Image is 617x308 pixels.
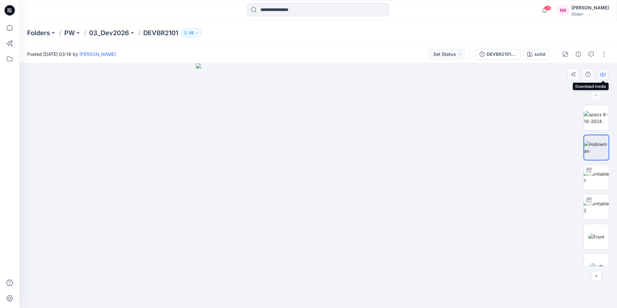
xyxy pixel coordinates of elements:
button: DEVBR2101 [DATE] [475,49,521,59]
div: [PERSON_NAME] [571,4,609,12]
a: [PERSON_NAME] [79,51,116,57]
div: DEVBR2101 9-18-2024 [487,51,516,58]
div: solid [534,51,545,58]
span: 26 [544,5,551,11]
img: Turntable 2 [584,200,609,214]
img: Hollowman [584,141,609,154]
img: Left [590,263,603,270]
img: specs 9-18-2024 [584,111,609,125]
img: Turntable 1 [584,170,609,184]
a: PW [64,28,75,37]
p: 35 [189,29,194,36]
button: solid [523,49,550,59]
a: 03_Dev2026 [89,28,129,37]
img: eyJhbGciOiJIUzI1NiIsImtpZCI6IjAiLCJzbHQiOiJzZXMiLCJ0eXAiOiJKV1QifQ.eyJkYXRhIjp7InR5cGUiOiJzdG9yYW... [196,63,440,308]
p: DEVBR2101 [143,28,178,37]
img: Front [588,233,604,240]
a: Folders [27,28,50,37]
span: Posted [DATE] 03:16 by [27,51,116,57]
div: Gildan [571,12,609,16]
button: Details [573,49,583,59]
div: NK [557,5,569,16]
button: 35 [181,28,202,37]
